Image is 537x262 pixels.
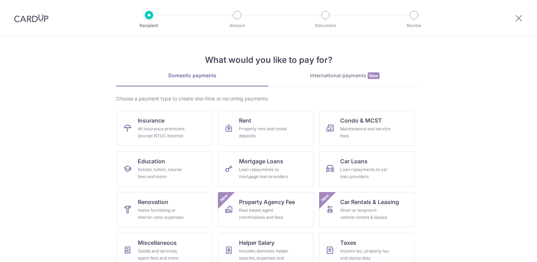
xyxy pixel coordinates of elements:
p: Amount [211,22,263,29]
span: Condo & MCST [340,116,382,125]
img: CardUp [14,14,48,22]
span: New [319,192,331,204]
span: Rent [239,116,251,125]
div: Loan repayments to mortgage loan providers [239,166,290,180]
div: All insurance premiums (except NTUC Income) [138,125,188,139]
a: Property Agency FeeReal estate agent commissions and feesNew [218,192,313,227]
p: Document [299,22,351,29]
span: New [368,72,380,79]
a: EducationSchool, tuition, course fees and more [117,151,212,186]
a: RentProperty rent and rental deposits [218,111,313,146]
div: Goods and services, agent fees and more [138,248,188,262]
span: Property Agency Fee [239,198,295,206]
p: Review [388,22,440,29]
div: Home furnishing or interior reno-expenses [138,207,188,221]
span: Helper Salary [239,238,274,247]
div: International payments [268,72,421,79]
span: Car Rentals & Leasing [340,198,399,206]
a: RenovationHome furnishing or interior reno-expenses [117,192,212,227]
div: Income tax, property tax and stamp duty [340,248,391,262]
div: Domestic payments [116,72,268,79]
a: Condo & MCSTMaintenance and service fees [319,111,415,146]
div: Loan repayments to car loan providers [340,166,391,180]
span: Renovation [138,198,168,206]
div: Choose a payment type to create one-time or recurring payments. [116,95,421,102]
a: Mortgage LoansLoan repayments to mortgage loan providers [218,151,313,186]
span: Miscellaneous [138,238,177,247]
div: Property rent and rental deposits [239,125,290,139]
a: InsuranceAll insurance premiums (except NTUC Income) [117,111,212,146]
a: Car LoansLoan repayments to car loan providers [319,151,415,186]
a: Car Rentals & LeasingShort or long‑term vehicle rentals & leasesNew [319,192,415,227]
p: Recipient [123,22,175,29]
span: Education [138,157,165,165]
div: School, tuition, course fees and more [138,166,188,180]
div: Real estate agent commissions and fees [239,207,290,221]
iframe: 자세한 정보를 찾을 수 있는 위젯을 엽니다. [483,241,530,258]
span: Taxes [340,238,356,247]
h4: What would you like to pay for? [116,54,421,66]
div: Maintenance and service fees [340,125,391,139]
span: Mortgage Loans [239,157,283,165]
span: Car Loans [340,157,368,165]
div: Short or long‑term vehicle rentals & leases [340,207,391,221]
span: New [218,192,230,204]
span: Insurance [138,116,164,125]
